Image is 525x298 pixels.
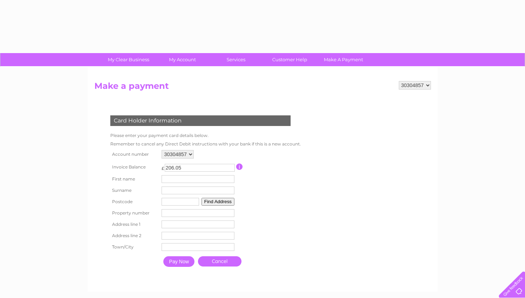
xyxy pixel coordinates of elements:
input: Pay Now [163,256,194,267]
th: Surname [109,185,160,196]
th: Address line 1 [109,219,160,230]
a: Services [207,53,265,66]
td: £ [162,162,164,171]
h2: Make a payment [94,81,431,94]
a: My Clear Business [99,53,158,66]
button: Find Address [202,198,235,206]
th: Town/City [109,241,160,253]
td: Please enter your payment card details below. [109,131,303,140]
a: Make A Payment [314,53,373,66]
th: Address line 2 [109,230,160,241]
th: Account number [109,148,160,160]
a: Cancel [198,256,241,267]
td: Remember to cancel any Direct Debit instructions with your bank if this is a new account. [109,140,303,148]
input: Information [236,164,243,170]
a: Customer Help [261,53,319,66]
a: My Account [153,53,211,66]
div: Card Holder Information [110,115,291,126]
th: Property number [109,207,160,219]
th: Postcode [109,196,160,207]
th: Invoice Balance [109,160,160,173]
th: First name [109,173,160,185]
